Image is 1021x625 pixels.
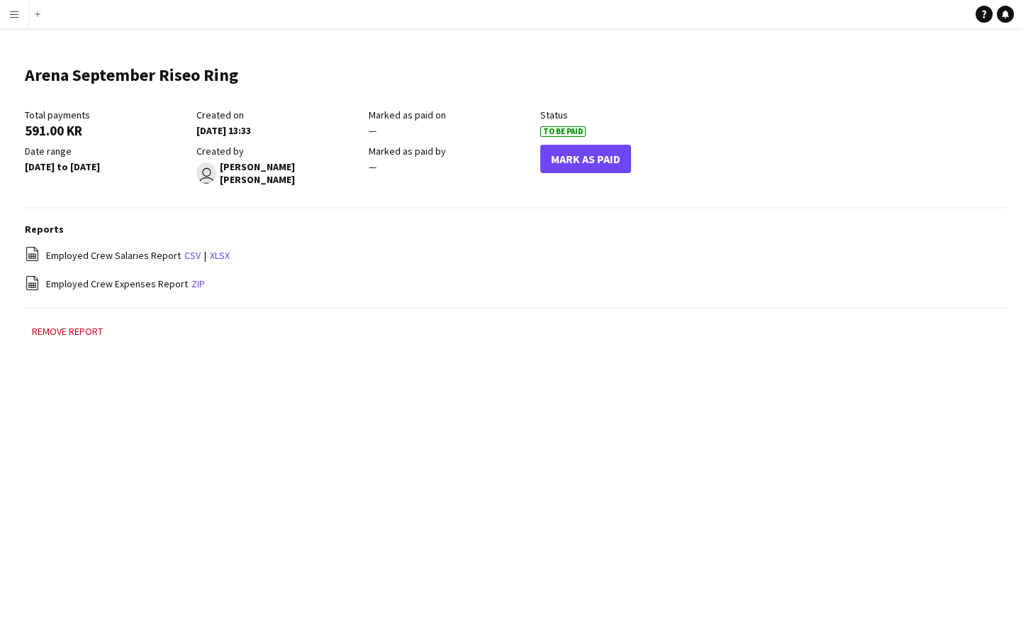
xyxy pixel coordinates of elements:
[25,124,189,137] div: 591.00 KR
[25,109,189,121] div: Total payments
[369,160,376,173] span: —
[369,124,376,137] span: —
[25,223,1007,236] h3: Reports
[540,126,586,137] span: To Be Paid
[25,65,238,86] h1: Arena September Riseo Ring
[196,124,361,137] div: [DATE] 13:33
[25,160,189,173] div: [DATE] to [DATE]
[191,277,205,290] a: zip
[540,109,705,121] div: Status
[46,249,181,262] span: Employed Crew Salaries Report
[184,249,201,262] a: csv
[196,160,361,186] div: [PERSON_NAME] [PERSON_NAME]
[210,249,230,262] a: xlsx
[196,109,361,121] div: Created on
[46,277,188,290] span: Employed Crew Expenses Report
[540,145,631,173] button: Mark As Paid
[25,323,110,340] button: Remove report
[369,109,533,121] div: Marked as paid on
[25,145,189,157] div: Date range
[369,145,533,157] div: Marked as paid by
[25,246,1007,264] div: |
[196,145,361,157] div: Created by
